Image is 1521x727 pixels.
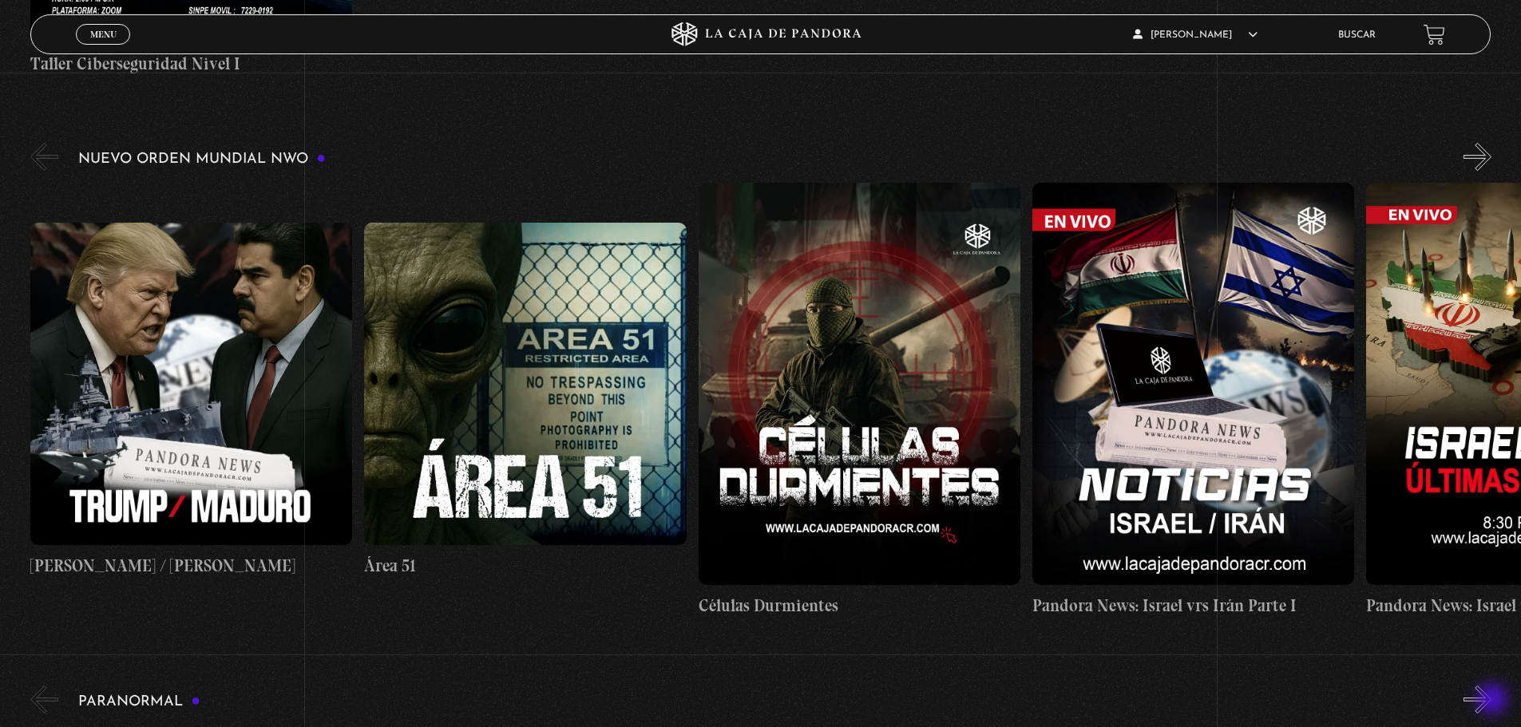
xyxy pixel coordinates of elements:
[85,43,122,54] span: Cerrar
[1338,30,1376,40] a: Buscar
[1424,24,1445,45] a: View your shopping cart
[1464,143,1491,171] button: Next
[364,553,686,579] h4: Área 51
[1464,686,1491,713] button: Next
[90,30,117,39] span: Menu
[699,183,1020,618] a: Células Durmientes
[30,183,352,618] a: [PERSON_NAME] / [PERSON_NAME]
[30,553,352,579] h4: [PERSON_NAME] / [PERSON_NAME]
[78,694,200,709] h3: Paranormal
[30,686,58,713] button: Previous
[30,143,58,171] button: Previous
[699,593,1020,618] h4: Células Durmientes
[1133,30,1258,40] span: [PERSON_NAME]
[364,183,686,618] a: Área 51
[30,51,352,77] h4: Taller Ciberseguridad Nivel I
[1032,183,1354,618] a: Pandora News: Israel vrs Irán Parte I
[78,152,326,167] h3: Nuevo Orden Mundial NWO
[1032,593,1354,618] h4: Pandora News: Israel vrs Irán Parte I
